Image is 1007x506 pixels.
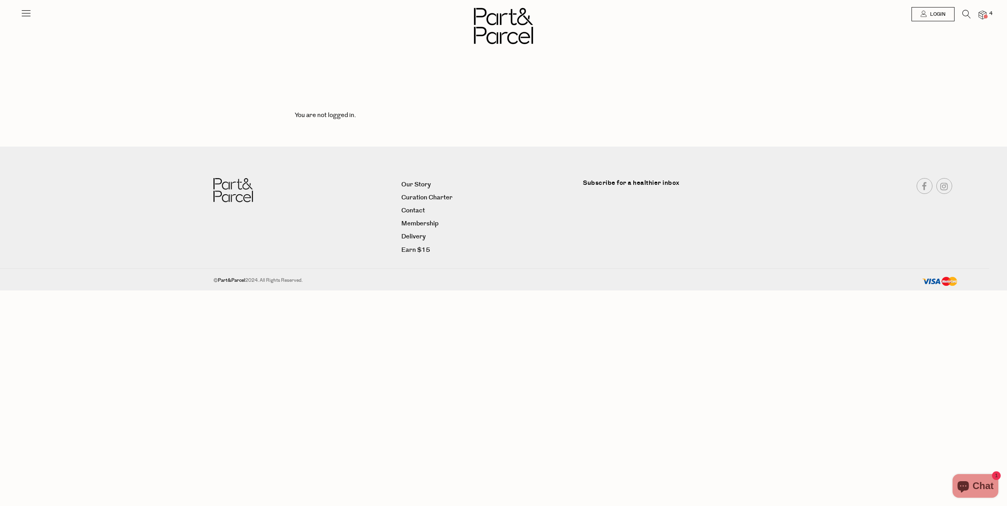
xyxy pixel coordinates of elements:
b: Part&Parcel [218,277,245,284]
img: Part&Parcel [474,8,533,44]
img: Part&Parcel [213,178,253,202]
inbox-online-store-chat: Shopify online store chat [950,474,1001,500]
a: Our Story [401,179,577,190]
a: Login [912,7,955,21]
div: © 2024. All Rights Reserved. [213,277,788,285]
a: Delivery [401,231,577,242]
a: Curation Charter [401,192,577,203]
span: Login [928,11,945,18]
a: Contact [401,205,577,216]
div: You are not logged in. [288,104,719,127]
label: Subscribe for a healthier inbox [583,178,770,193]
span: 4 [987,10,994,17]
a: Membership [401,218,577,229]
img: payment-methods.png [922,277,958,287]
a: 4 [979,11,986,19]
a: Earn $15 [401,245,577,255]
